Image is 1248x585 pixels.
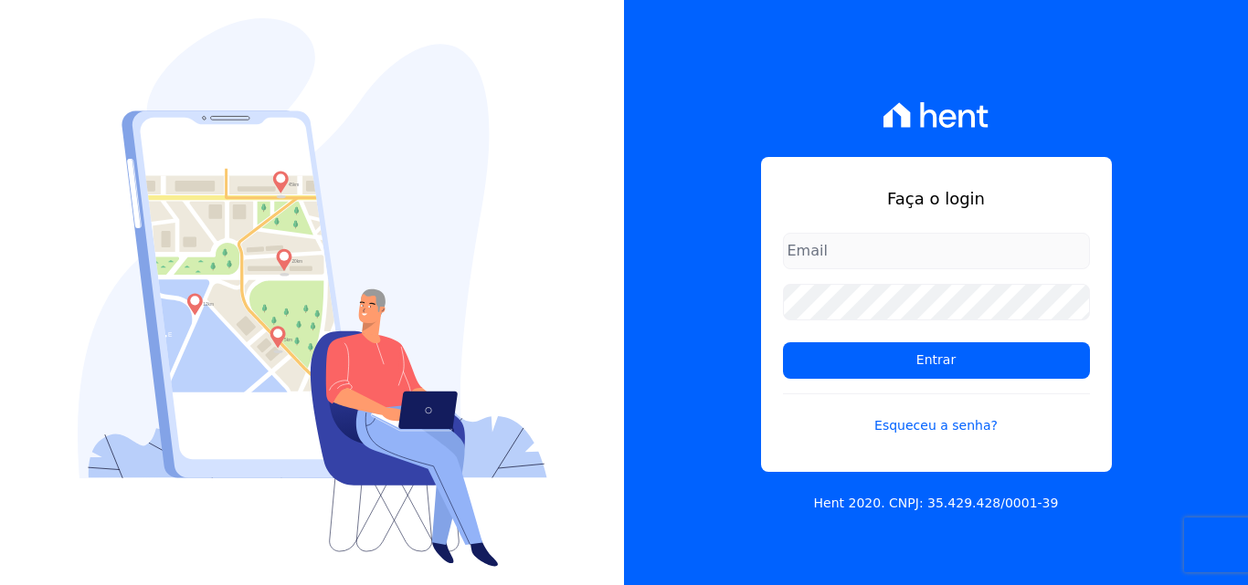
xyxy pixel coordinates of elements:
p: Hent 2020. CNPJ: 35.429.428/0001-39 [814,494,1059,513]
a: Esqueceu a senha? [783,393,1090,435]
img: Login [78,18,547,567]
input: Entrar [783,342,1090,379]
h1: Faça o login [783,186,1090,211]
input: Email [783,233,1090,269]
